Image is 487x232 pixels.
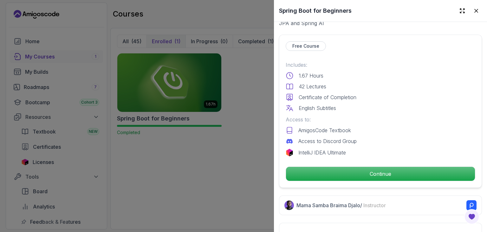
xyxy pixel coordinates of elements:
p: Free Course [292,43,319,49]
p: Continue [286,167,475,181]
p: 1.67 Hours [299,72,323,79]
h2: Spring Boot for Beginners [279,6,352,15]
img: Nelson Djalo [284,201,294,210]
p: 42 Lectures [299,83,326,90]
p: English Subtitles [299,104,336,112]
p: AmigosCode Textbook [298,126,351,134]
p: Access to: [286,116,475,123]
span: Instructor [363,202,386,208]
p: Certificate of Completion [299,93,356,101]
p: IntelliJ IDEA Ultimate [298,149,346,156]
button: Open Feedback Button [464,209,479,224]
button: Expand drawer [457,5,468,17]
p: Access to Discord Group [298,137,357,145]
p: Includes: [286,61,475,69]
button: Continue [286,167,475,181]
p: Mama Samba Braima Djalo / [296,201,386,209]
img: jetbrains logo [286,149,293,156]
